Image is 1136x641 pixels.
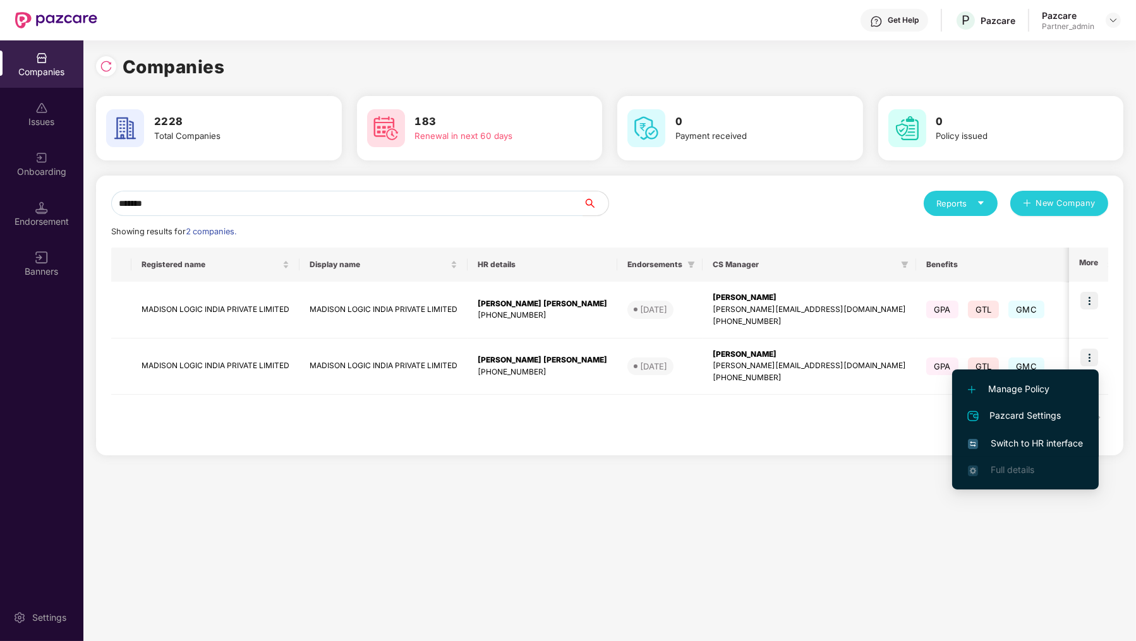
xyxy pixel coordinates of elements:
div: [PERSON_NAME][EMAIL_ADDRESS][DOMAIN_NAME] [713,360,906,372]
div: Get Help [888,15,919,25]
span: Registered name [142,260,280,270]
div: [PERSON_NAME] [PERSON_NAME] [478,298,607,310]
span: GMC [1008,301,1044,318]
h1: Companies [123,53,225,81]
span: Display name [310,260,448,270]
div: Policy issued [936,129,1083,143]
img: svg+xml;base64,PHN2ZyB4bWxucz0iaHR0cDovL3d3dy53My5vcmcvMjAwMC9zdmciIHdpZHRoPSI2MCIgaGVpZ2h0PSI2MC... [106,109,144,147]
img: svg+xml;base64,PHN2ZyB3aWR0aD0iMjAiIGhlaWdodD0iMjAiIHZpZXdCb3g9IjAgMCAyMCAyMCIgZmlsbD0ibm9uZSIgeG... [35,152,48,164]
span: plus [1023,199,1031,209]
h3: 183 [415,114,562,130]
span: Manage Policy [968,382,1083,396]
span: caret-down [977,199,985,207]
span: GPA [926,357,958,375]
img: svg+xml;base64,PHN2ZyB4bWxucz0iaHR0cDovL3d3dy53My5vcmcvMjAwMC9zdmciIHdpZHRoPSIxNiIgaGVpZ2h0PSIxNi... [968,439,978,449]
span: GTL [968,357,1000,375]
h3: 0 [936,114,1083,130]
img: icon [1080,292,1098,309]
div: [PHONE_NUMBER] [713,316,906,328]
span: filter [898,257,911,272]
span: Endorsements [627,260,682,270]
div: [PHONE_NUMBER] [478,309,607,321]
th: More [1069,248,1108,282]
span: New Company [1036,197,1096,210]
img: svg+xml;base64,PHN2ZyB4bWxucz0iaHR0cDovL3d3dy53My5vcmcvMjAwMC9zdmciIHdpZHRoPSIyNCIgaGVpZ2h0PSIyNC... [965,409,981,424]
img: svg+xml;base64,PHN2ZyBpZD0iU2V0dGluZy0yMHgyMCIgeG1sbnM9Imh0dHA6Ly93d3cudzMub3JnLzIwMDAvc3ZnIiB3aW... [13,611,26,624]
h3: 0 [675,114,822,130]
img: svg+xml;base64,PHN2ZyB4bWxucz0iaHR0cDovL3d3dy53My5vcmcvMjAwMC9zdmciIHdpZHRoPSIxMi4yMDEiIGhlaWdodD... [968,386,976,393]
button: search [583,191,609,216]
img: icon [1080,349,1098,366]
th: Display name [299,248,468,282]
h3: 2228 [154,114,301,130]
span: filter [901,261,909,268]
div: [PERSON_NAME][EMAIL_ADDRESS][DOMAIN_NAME] [713,304,906,316]
span: GMC [1008,357,1044,375]
th: Registered name [131,248,299,282]
span: filter [685,257,698,272]
span: Pazcard Settings [968,409,1083,424]
span: GPA [926,301,958,318]
img: svg+xml;base64,PHN2ZyBpZD0iRHJvcGRvd24tMzJ4MzIiIHhtbG5zPSJodHRwOi8vd3d3LnczLm9yZy8yMDAwL3N2ZyIgd2... [1108,15,1118,25]
span: GTL [968,301,1000,318]
div: Settings [28,611,70,624]
img: svg+xml;base64,PHN2ZyBpZD0iQ29tcGFuaWVzIiB4bWxucz0iaHR0cDovL3d3dy53My5vcmcvMjAwMC9zdmciIHdpZHRoPS... [35,52,48,64]
img: svg+xml;base64,PHN2ZyB4bWxucz0iaHR0cDovL3d3dy53My5vcmcvMjAwMC9zdmciIHdpZHRoPSI2MCIgaGVpZ2h0PSI2MC... [367,109,405,147]
img: svg+xml;base64,PHN2ZyB3aWR0aD0iMTQuNSIgaGVpZ2h0PSIxNC41IiB2aWV3Qm94PSIwIDAgMTYgMTYiIGZpbGw9Im5vbm... [35,201,48,214]
img: svg+xml;base64,PHN2ZyBpZD0iUmVsb2FkLTMyeDMyIiB4bWxucz0iaHR0cDovL3d3dy53My5vcmcvMjAwMC9zdmciIHdpZH... [100,60,112,73]
div: Partner_admin [1042,21,1094,32]
th: HR details [468,248,617,282]
span: CS Manager [713,260,896,270]
span: filter [687,261,695,268]
span: Showing results for [111,227,236,236]
img: svg+xml;base64,PHN2ZyBpZD0iSGVscC0zMngzMiIgeG1sbnM9Imh0dHA6Ly93d3cudzMub3JnLzIwMDAvc3ZnIiB3aWR0aD... [870,15,883,28]
th: Benefits [916,248,1070,282]
img: svg+xml;base64,PHN2ZyB4bWxucz0iaHR0cDovL3d3dy53My5vcmcvMjAwMC9zdmciIHdpZHRoPSIxNi4zNjMiIGhlaWdodD... [968,465,978,476]
div: [PERSON_NAME] [713,349,906,361]
div: Payment received [675,129,822,143]
div: [PERSON_NAME] [PERSON_NAME] [478,354,607,366]
div: [DATE] [640,303,667,316]
img: svg+xml;base64,PHN2ZyBpZD0iSXNzdWVzX2Rpc2FibGVkIiB4bWxucz0iaHR0cDovL3d3dy53My5vcmcvMjAwMC9zdmciIH... [35,102,48,114]
td: MADISON LOGIC INDIA PRIVATE LIMITED [299,282,468,338]
div: [PHONE_NUMBER] [478,366,607,378]
div: Renewal in next 60 days [415,129,562,143]
span: 2 companies. [186,227,236,236]
img: New Pazcare Logo [15,12,97,28]
img: svg+xml;base64,PHN2ZyB4bWxucz0iaHR0cDovL3d3dy53My5vcmcvMjAwMC9zdmciIHdpZHRoPSI2MCIgaGVpZ2h0PSI2MC... [888,109,926,147]
div: Pazcare [1042,9,1094,21]
td: MADISON LOGIC INDIA PRIVATE LIMITED [131,282,299,338]
div: [DATE] [640,360,667,373]
div: [PERSON_NAME] [713,292,906,304]
td: MADISON LOGIC INDIA PRIVATE LIMITED [299,338,468,395]
span: search [583,198,608,208]
td: MADISON LOGIC INDIA PRIVATE LIMITED [131,338,299,395]
img: svg+xml;base64,PHN2ZyB3aWR0aD0iMTYiIGhlaWdodD0iMTYiIHZpZXdCb3g9IjAgMCAxNiAxNiIgZmlsbD0ibm9uZSIgeG... [35,251,48,264]
div: Reports [936,197,985,210]
span: P [962,13,970,28]
button: plusNew Company [1010,191,1108,216]
span: Switch to HR interface [968,436,1083,450]
div: Total Companies [154,129,301,143]
div: [PHONE_NUMBER] [713,372,906,384]
div: Pazcare [981,15,1015,27]
img: svg+xml;base64,PHN2ZyB4bWxucz0iaHR0cDovL3d3dy53My5vcmcvMjAwMC9zdmciIHdpZHRoPSI2MCIgaGVpZ2h0PSI2MC... [627,109,665,147]
span: Full details [991,464,1034,475]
